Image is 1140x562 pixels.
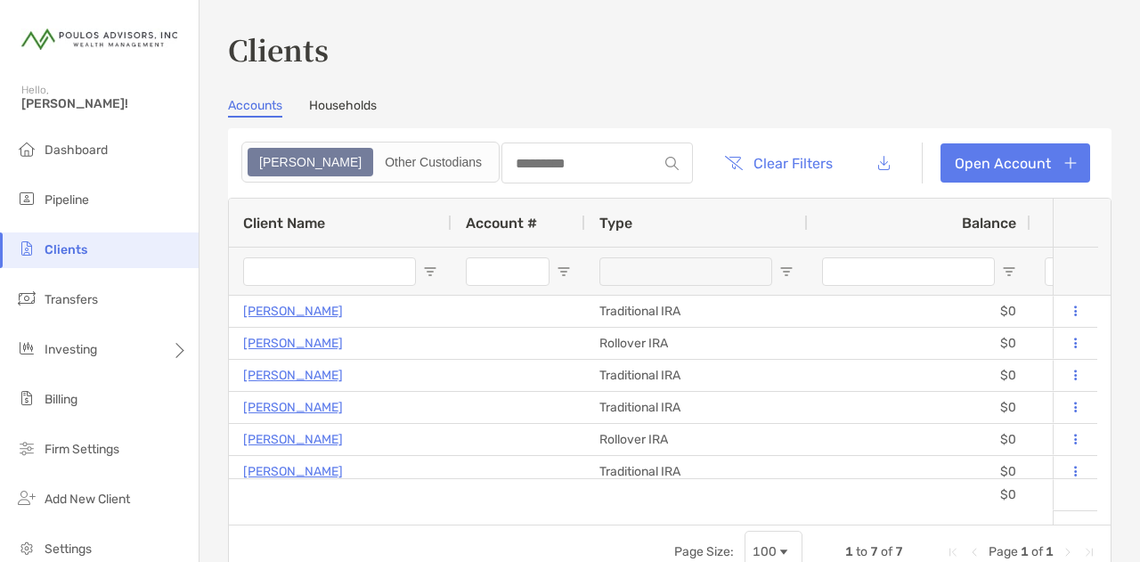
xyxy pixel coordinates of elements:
[856,544,867,559] span: to
[45,143,108,158] span: Dashboard
[585,360,808,391] div: Traditional IRA
[375,150,492,175] div: Other Custodians
[585,328,808,359] div: Rollover IRA
[16,437,37,459] img: firm-settings icon
[1046,544,1054,559] span: 1
[585,392,808,423] div: Traditional IRA
[423,265,437,279] button: Open Filter Menu
[243,300,343,322] a: [PERSON_NAME]
[808,360,1030,391] div: $0
[585,424,808,455] div: Rollover IRA
[249,150,371,175] div: Zoe
[808,296,1030,327] div: $0
[946,545,960,559] div: First Page
[870,544,878,559] span: 7
[309,98,377,118] a: Households
[16,387,37,409] img: billing icon
[45,392,77,407] span: Billing
[895,544,903,559] span: 7
[45,492,130,507] span: Add New Client
[16,487,37,509] img: add_new_client icon
[21,96,188,111] span: [PERSON_NAME]!
[967,545,981,559] div: Previous Page
[557,265,571,279] button: Open Filter Menu
[845,544,853,559] span: 1
[808,479,1030,510] div: $0
[243,396,343,419] a: [PERSON_NAME]
[228,29,1111,69] h3: Clients
[16,138,37,159] img: dashboard icon
[45,192,89,208] span: Pipeline
[822,257,995,286] input: Balance Filter Input
[674,544,734,559] div: Page Size:
[808,328,1030,359] div: $0
[585,456,808,487] div: Traditional IRA
[241,142,500,183] div: segmented control
[243,257,416,286] input: Client Name Filter Input
[1061,545,1075,559] div: Next Page
[808,392,1030,423] div: $0
[16,338,37,359] img: investing icon
[665,157,679,170] img: input icon
[243,428,343,451] a: [PERSON_NAME]
[779,265,794,279] button: Open Filter Menu
[940,143,1090,183] a: Open Account
[243,332,343,354] a: [PERSON_NAME]
[16,288,37,309] img: transfers icon
[753,544,777,559] div: 100
[466,215,537,232] span: Account #
[45,442,119,457] span: Firm Settings
[243,215,325,232] span: Client Name
[45,342,97,357] span: Investing
[228,98,282,118] a: Accounts
[16,188,37,209] img: pipeline icon
[711,143,846,183] button: Clear Filters
[1082,545,1096,559] div: Last Page
[16,537,37,558] img: settings icon
[808,456,1030,487] div: $0
[45,542,92,557] span: Settings
[1031,544,1043,559] span: of
[808,424,1030,455] div: $0
[21,7,177,71] img: Zoe Logo
[881,544,892,559] span: of
[1021,544,1029,559] span: 1
[243,460,343,483] a: [PERSON_NAME]
[989,544,1018,559] span: Page
[45,292,98,307] span: Transfers
[45,242,87,257] span: Clients
[599,215,632,232] span: Type
[585,296,808,327] div: Traditional IRA
[962,215,1016,232] span: Balance
[466,257,550,286] input: Account # Filter Input
[16,238,37,259] img: clients icon
[1002,265,1016,279] button: Open Filter Menu
[243,364,343,387] a: [PERSON_NAME]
